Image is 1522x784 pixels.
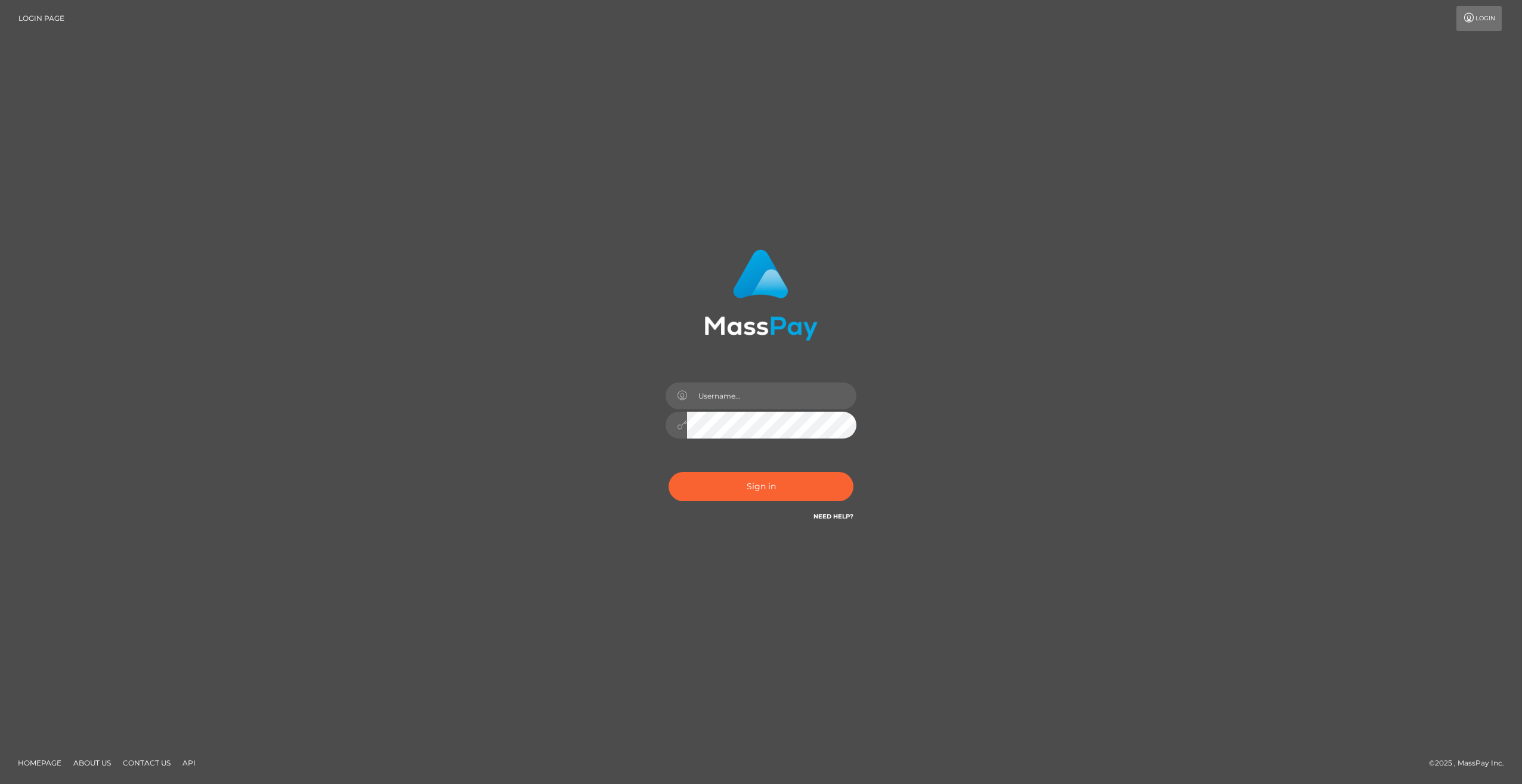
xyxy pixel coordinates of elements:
div: © 2025 , MassPay Inc. [1429,757,1513,770]
a: Login [1456,6,1502,31]
a: Login Page [18,6,64,31]
a: API [178,754,200,772]
a: Need Help? [813,513,853,520]
img: MassPay Login [704,249,818,341]
a: About Us [69,754,116,772]
a: Contact Us [118,754,175,772]
a: Homepage [13,754,66,772]
button: Sign in [669,472,853,501]
input: Username... [687,382,856,409]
